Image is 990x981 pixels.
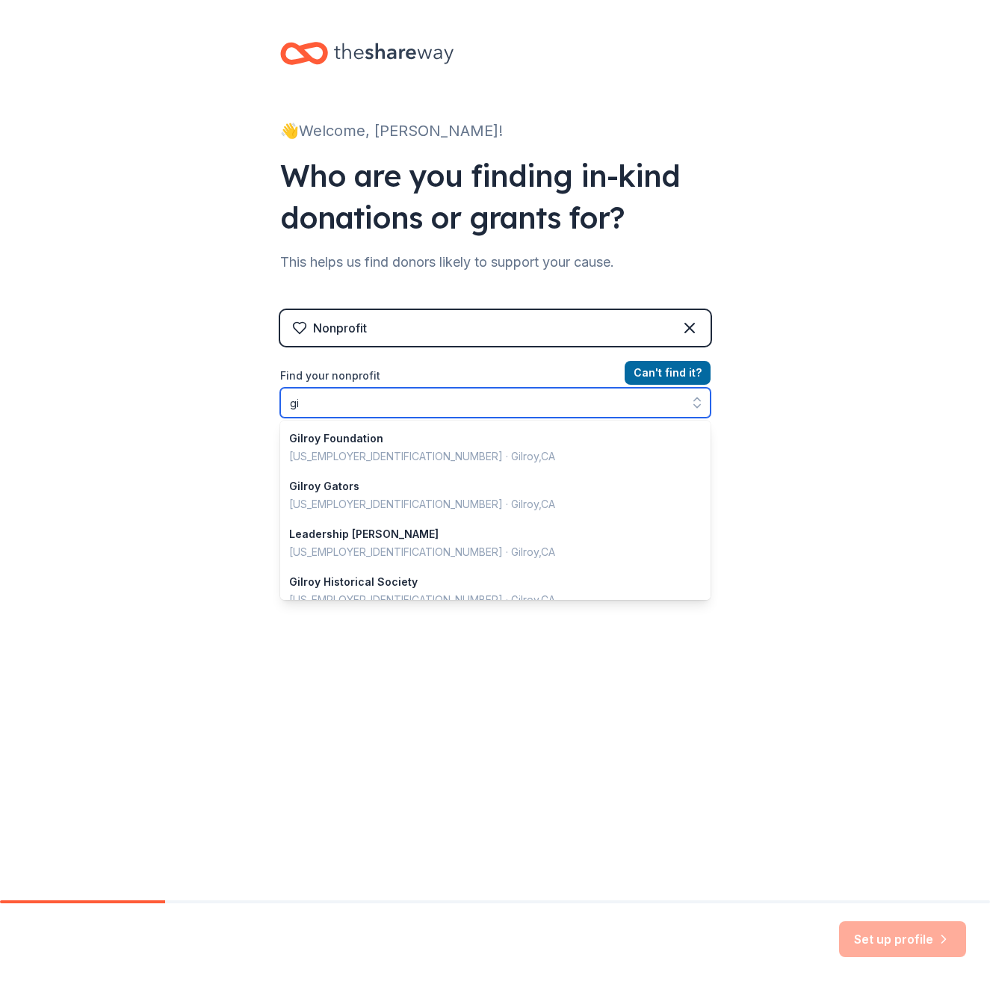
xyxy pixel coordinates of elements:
div: [US_EMPLOYER_IDENTIFICATION_NUMBER] · Gilroy , CA [289,591,684,609]
div: Leadership [PERSON_NAME] [289,525,684,543]
div: [US_EMPLOYER_IDENTIFICATION_NUMBER] · Gilroy , CA [289,495,684,513]
input: Search by name, EIN, or city [280,388,711,418]
div: Gilroy Gators [289,477,684,495]
div: [US_EMPLOYER_IDENTIFICATION_NUMBER] · Gilroy , CA [289,543,684,561]
div: Gilroy Foundation [289,430,684,448]
div: [US_EMPLOYER_IDENTIFICATION_NUMBER] · Gilroy , CA [289,448,684,465]
div: Gilroy Historical Society [289,573,684,591]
